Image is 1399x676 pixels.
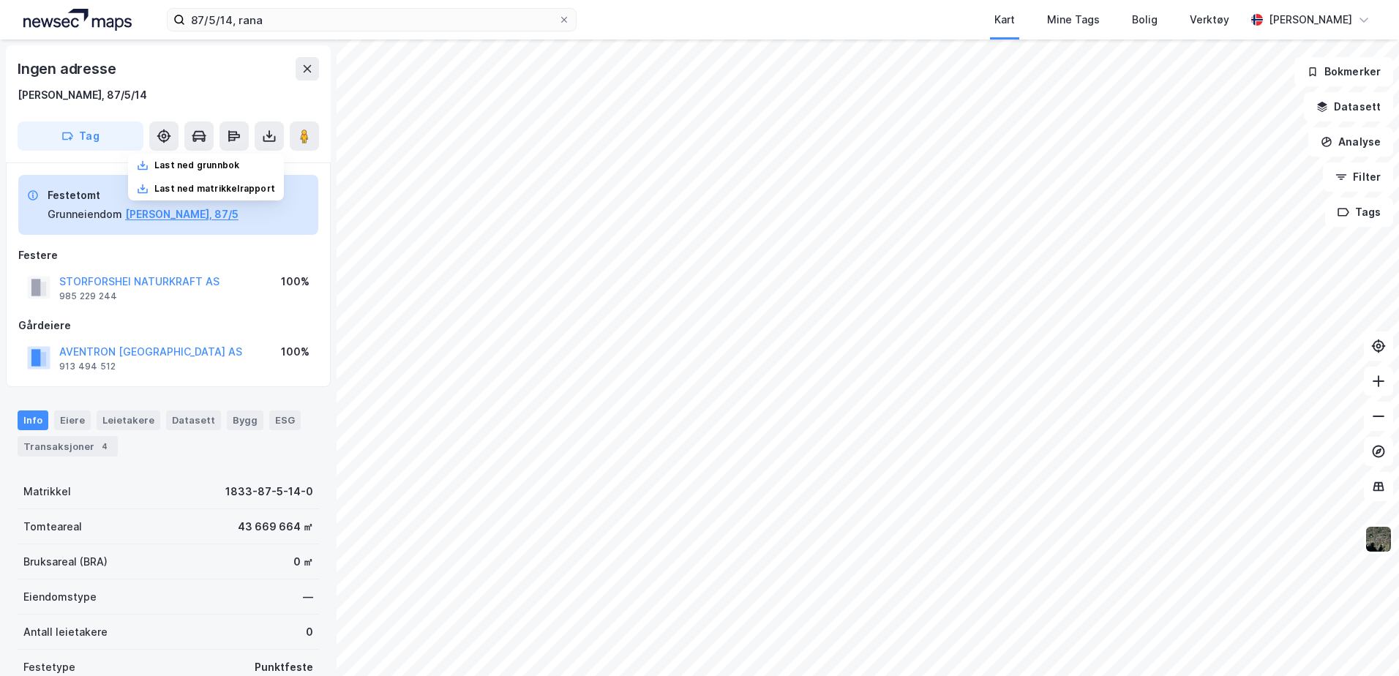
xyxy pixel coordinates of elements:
div: 985 229 244 [59,290,117,302]
input: Søk på adresse, matrikkel, gårdeiere, leietakere eller personer [185,9,558,31]
div: 43 669 664 ㎡ [238,518,313,536]
div: Eiere [54,410,91,429]
div: 4 [97,439,112,454]
div: 1833-87-5-14-0 [225,483,313,500]
button: Datasett [1304,92,1393,121]
div: Datasett [166,410,221,429]
div: Festetomt [48,187,239,204]
div: 0 ㎡ [293,553,313,571]
div: Eiendomstype [23,588,97,606]
img: logo.a4113a55bc3d86da70a041830d287a7e.svg [23,9,132,31]
div: ESG [269,410,301,429]
button: Tag [18,121,143,151]
div: [PERSON_NAME] [1269,11,1352,29]
div: 100% [281,273,310,290]
button: Analyse [1308,127,1393,157]
div: Mine Tags [1047,11,1100,29]
div: Punktfeste [255,658,313,676]
button: Filter [1323,162,1393,192]
div: [PERSON_NAME], 87/5/14 [18,86,147,104]
div: Matrikkel [23,483,71,500]
div: Transaksjoner [18,436,118,457]
div: 913 494 512 [59,361,116,372]
iframe: Chat Widget [1326,606,1399,676]
div: Grunneiendom [48,206,122,223]
div: Leietakere [97,410,160,429]
div: Last ned grunnbok [154,159,239,171]
div: — [303,588,313,606]
div: Bruksareal (BRA) [23,553,108,571]
button: [PERSON_NAME], 87/5 [125,206,239,223]
button: Bokmerker [1294,57,1393,86]
div: Festere [18,247,318,264]
div: Tomteareal [23,518,82,536]
div: Festetype [23,658,75,676]
button: Tags [1325,198,1393,227]
div: Bolig [1132,11,1158,29]
div: Ingen adresse [18,57,119,80]
div: Verktøy [1190,11,1229,29]
div: Kart [994,11,1015,29]
div: Last ned matrikkelrapport [154,183,275,195]
div: Antall leietakere [23,623,108,641]
img: 9k= [1365,525,1392,553]
div: Bygg [227,410,263,429]
div: Info [18,410,48,429]
div: 0 [306,623,313,641]
div: 100% [281,343,310,361]
div: Gårdeiere [18,317,318,334]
